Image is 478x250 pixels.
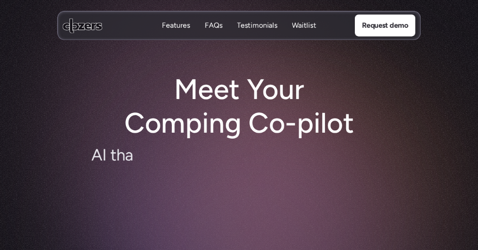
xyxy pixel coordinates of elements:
[233,149,236,171] span: i
[157,144,164,166] span: a
[303,149,312,171] span: d
[368,149,376,171] span: s
[330,149,336,171] span: f
[316,149,324,171] span: e
[259,149,264,171] span: f
[181,145,189,167] span: s
[273,149,282,171] span: n
[205,20,223,31] a: FAQsFAQs
[210,149,224,171] span: m
[91,144,102,166] span: A
[237,149,245,171] span: n
[165,144,172,166] span: k
[162,20,190,31] a: FeaturesFeatures
[125,144,133,166] span: a
[116,73,363,140] h1: Meet Your Comping Co-pilot
[224,149,233,171] span: p
[261,182,298,194] p: Book demo
[292,20,316,30] p: Waitlist
[345,149,350,171] span: r
[162,30,190,40] p: Features
[143,144,157,166] span: m
[172,144,181,166] span: e
[243,177,316,199] a: Book demo
[110,144,116,166] span: t
[133,144,139,166] span: t
[286,149,294,171] span: a
[355,15,415,36] a: Request demo
[205,30,223,40] p: FAQs
[193,145,201,168] span: c
[264,149,273,171] span: u
[237,20,278,30] p: Testimonials
[162,20,190,30] p: Features
[324,149,330,171] span: f
[357,149,360,171] span: l
[185,182,226,194] p: Watch video
[205,20,223,30] p: FAQs
[116,144,125,166] span: h
[350,149,356,171] span: t
[245,149,254,171] span: g
[360,149,368,171] span: e
[383,149,386,171] span: .
[376,149,383,171] span: s
[102,144,106,166] span: I
[362,20,408,31] p: Request demo
[336,149,345,171] span: o
[292,30,316,40] p: Waitlist
[294,149,302,171] span: n
[237,20,278,31] a: TestimonialsTestimonials
[201,147,210,170] span: o
[292,20,316,31] a: WaitlistWaitlist
[237,30,278,40] p: Testimonials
